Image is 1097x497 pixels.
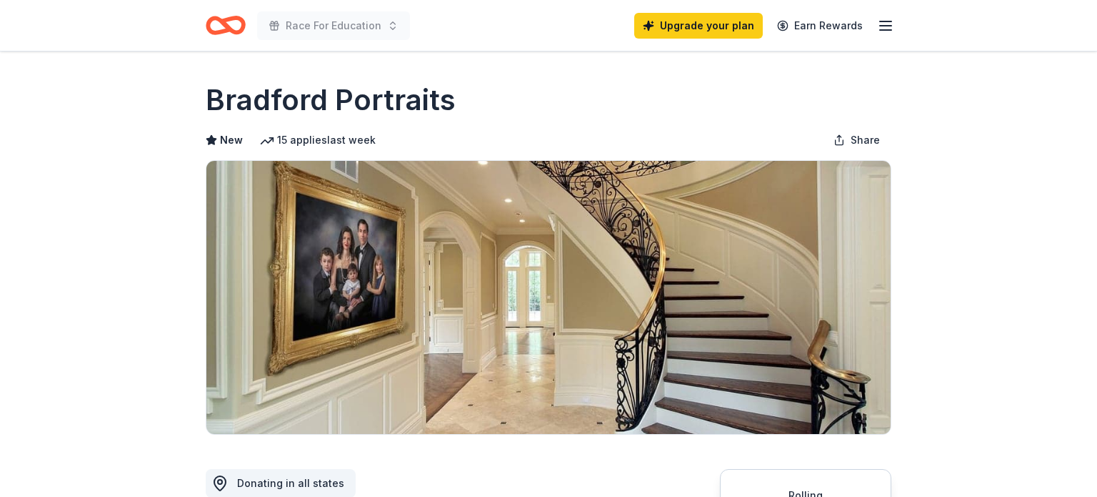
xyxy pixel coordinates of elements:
div: 15 applies last week [260,132,376,149]
span: New [220,132,243,149]
a: Upgrade your plan [634,13,763,39]
img: Image for Bradford Portraits [206,161,891,434]
span: Race For Education [286,17,381,34]
span: Share [851,132,880,149]
span: Donating in all states [237,477,344,489]
button: Share [822,126,891,154]
button: Race For Education [257,11,410,40]
h1: Bradford Portraits [206,80,456,120]
a: Home [206,9,246,42]
a: Earn Rewards [768,13,871,39]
